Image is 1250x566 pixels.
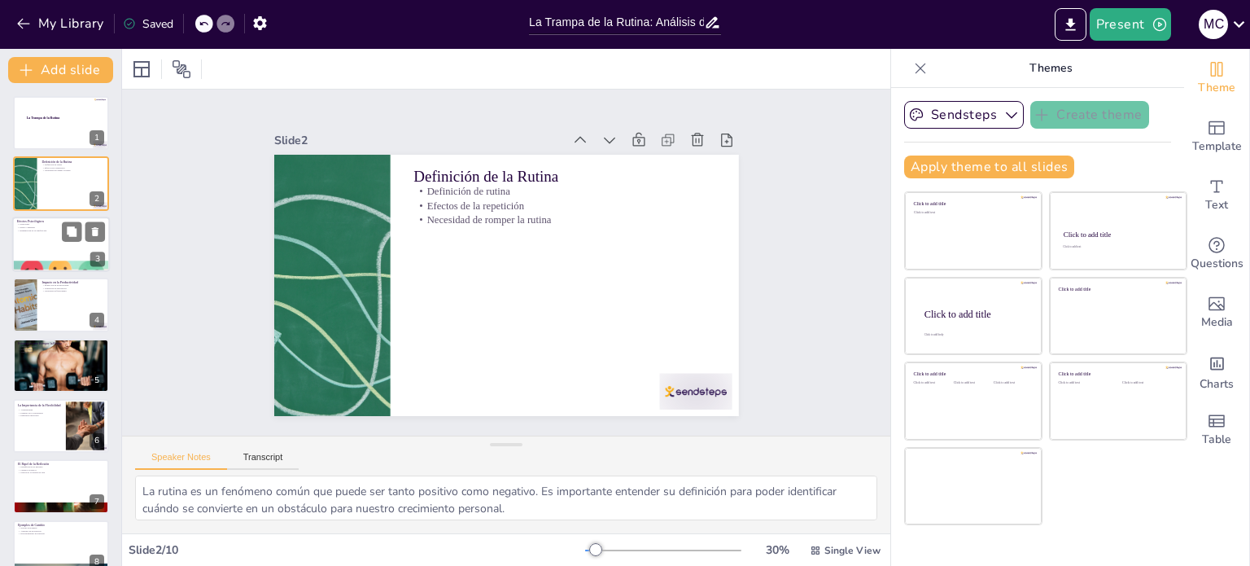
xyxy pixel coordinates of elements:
button: Delete Slide [85,222,105,241]
div: 3 [90,252,105,266]
div: 3 [12,217,110,272]
p: Equilibrio emocional [18,415,61,418]
div: Add text boxes [1184,166,1249,225]
div: 6 [90,433,104,448]
div: Click to add text [914,211,1030,215]
p: Estrés y ansiedad [17,226,105,229]
p: Estrategias para Romper la Rutina [18,340,104,345]
div: Click to add text [954,381,990,385]
p: Definición de rutina [42,163,104,166]
div: Change the overall theme [1184,49,1249,107]
span: Text [1205,196,1228,214]
p: Themes [933,49,1168,88]
div: Add a table [1184,401,1249,459]
p: Nuevas actividades [18,526,104,529]
button: Export to PowerPoint [1055,8,1086,41]
p: Atención plena [18,350,104,353]
p: Ejemplos de Cambio [18,522,104,527]
div: Click to add title [924,308,1029,319]
button: Present [1090,8,1171,41]
p: La Importancia de la Flexibilidad [18,403,61,408]
span: Questions [1191,255,1243,273]
span: Position [172,59,191,79]
p: Efectos de la repetición [42,165,104,169]
div: Click to add text [994,381,1030,385]
div: Click to add title [914,371,1030,377]
div: Add images, graphics, shapes or video [1184,283,1249,342]
button: M C [1199,8,1228,41]
div: Add charts and graphs [1184,342,1249,401]
strong: La Trampa de la Rutina [27,116,60,120]
button: Duplicate Slide [62,222,81,241]
div: Add ready made slides [1184,107,1249,166]
p: Necesidad de flexibilidad [42,290,104,293]
button: My Library [12,11,111,37]
div: Click to add text [1063,246,1171,249]
p: Efectos de la repetición [426,181,724,258]
p: Descubrimiento de pasiones [18,532,104,535]
div: Slide 2 [303,87,588,162]
p: Cambio de entorno [18,344,104,348]
div: 1 [13,96,109,150]
p: Necesidad de romper la rutina [42,169,104,172]
p: Definición de rutina [429,166,728,244]
div: M C [1199,10,1228,39]
p: Reducción de productividad [42,284,104,287]
span: Charts [1200,375,1234,393]
div: Layout [129,56,155,82]
div: 5 [13,339,109,393]
div: Click to add text [1122,381,1174,385]
div: Click to add text [1059,381,1110,385]
div: 4 [13,278,109,331]
span: Table [1202,431,1231,449]
p: Aumento de motivación [18,529,104,533]
p: Disminución de la satisfacción [17,229,105,232]
p: Identificación de patrones [18,466,104,469]
p: Monotonía [17,223,105,226]
button: Apply theme to all slides [904,156,1074,178]
p: Cambios positivos [18,468,104,472]
button: Transcript [227,452,299,470]
div: Click to add body [924,333,1027,336]
button: Add slide [8,57,113,83]
button: Sendsteps [904,101,1024,129]
div: 5 [90,373,104,388]
p: Limitación de innovación [42,287,104,290]
div: Click to add title [1064,230,1172,239]
span: Single View [824,544,881,557]
p: Necesidad de romper la rutina [422,195,721,272]
p: Adaptabilidad [18,408,61,411]
button: Create theme [1030,101,1149,129]
span: Template [1192,138,1242,156]
div: Click to add title [1059,371,1175,377]
p: Fomento de la creatividad [18,411,61,415]
div: Get real-time input from your audience [1184,225,1249,283]
button: Speaker Notes [135,452,227,470]
p: Efectos Psicológicos [17,219,105,224]
div: 30 % [758,542,797,558]
div: Saved [123,16,173,32]
div: Slide 2 / 10 [129,542,585,558]
p: Impacto en la Productividad [42,280,104,285]
span: Media [1201,314,1233,331]
input: Insert title [529,11,704,34]
p: Definición de la Rutina [42,159,104,164]
span: Theme [1198,79,1235,97]
div: 7 [90,494,104,509]
p: Definición de la Rutina [431,148,731,232]
div: 4 [90,313,104,327]
p: Nuevos objetivos [18,348,104,351]
textarea: La rutina es un fenómeno común que puede ser tanto positivo como negativo. Es importante entender... [135,476,877,520]
p: Mejora de la calidad de vida [18,472,104,475]
div: 1 [90,130,104,145]
div: 6 [13,399,109,453]
p: El Papel de la Reflexión [18,462,104,467]
div: Click to add text [914,381,951,385]
div: 2 [13,156,109,210]
div: 2 [90,191,104,206]
div: 7 [13,459,109,513]
div: Click to add title [914,201,1030,207]
div: Click to add title [1059,286,1175,292]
